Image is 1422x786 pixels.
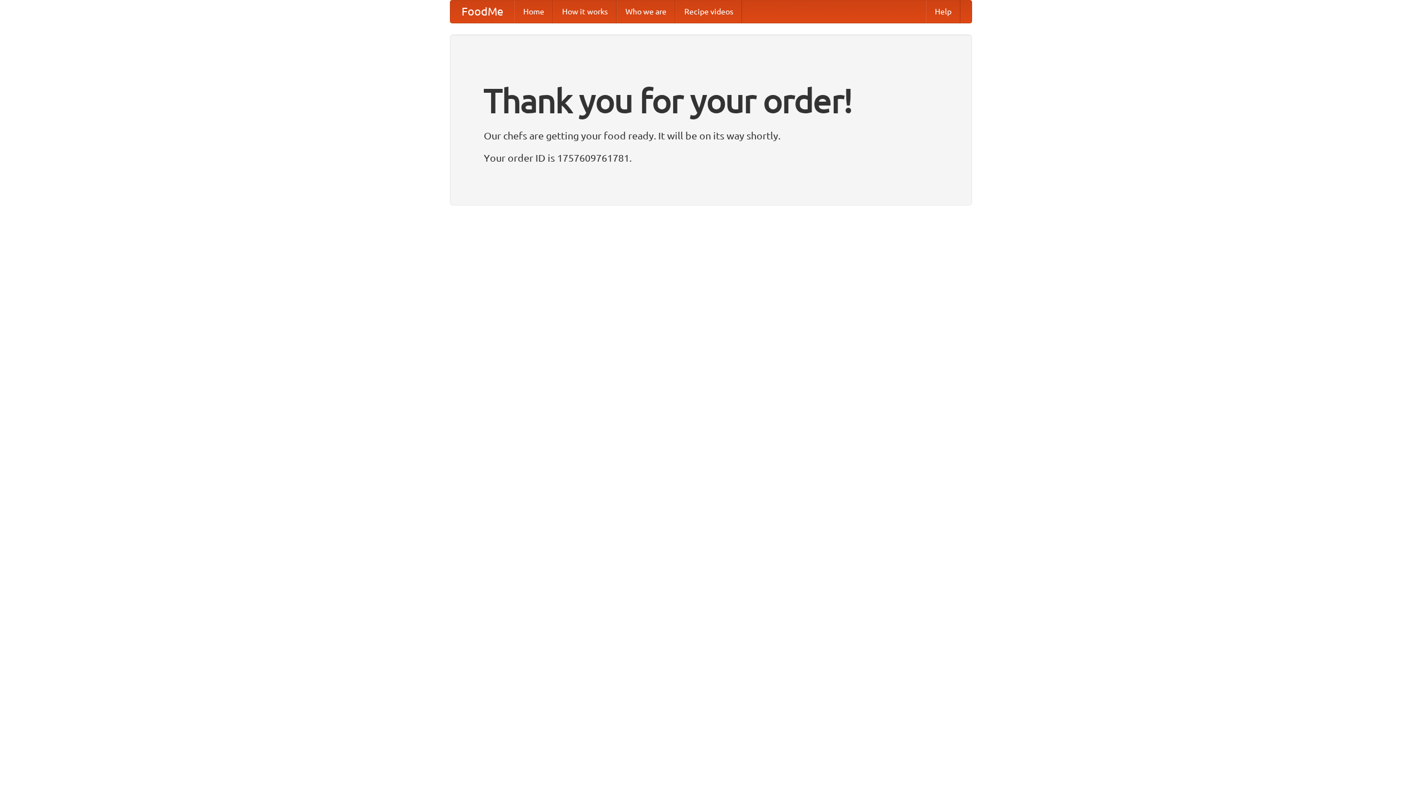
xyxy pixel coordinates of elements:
a: How it works [553,1,617,23]
h1: Thank you for your order! [484,74,938,127]
a: Home [514,1,553,23]
a: FoodMe [450,1,514,23]
p: Our chefs are getting your food ready. It will be on its way shortly. [484,127,938,144]
a: Recipe videos [675,1,742,23]
a: Who we are [617,1,675,23]
a: Help [926,1,960,23]
p: Your order ID is 1757609761781. [484,149,938,166]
